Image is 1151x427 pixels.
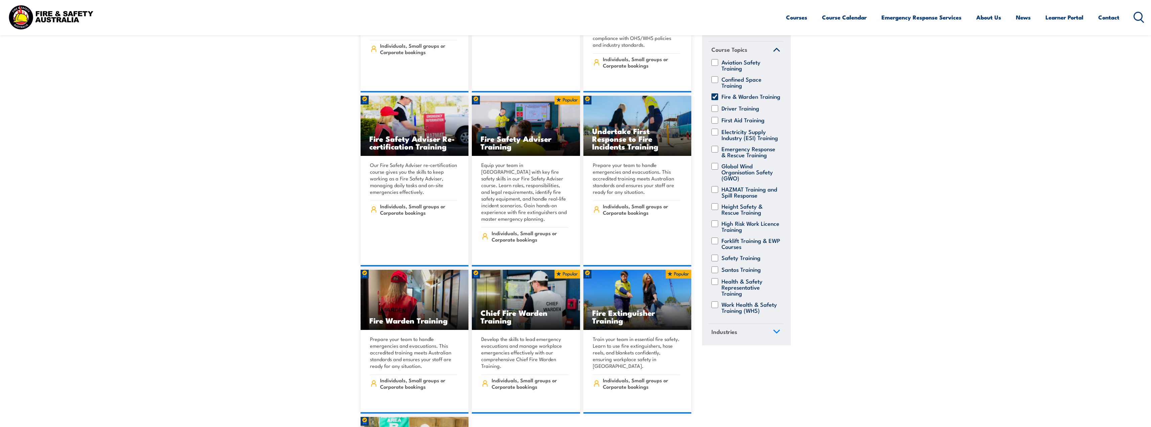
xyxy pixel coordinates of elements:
h3: Fire Safety Adviser Re-certification Training [369,135,460,150]
p: Prepare your team to handle emergencies and evacuations. This accredited training meets Australia... [370,336,457,369]
img: Undertake First Response to Fire Incidents [583,96,692,156]
span: Individuals, Small groups or Corporate bookings [380,42,457,55]
p: Prepare your team to handle emergencies and evacuations. This accredited training meets Australia... [593,162,680,195]
label: Electricity Supply Industry (ESI) Training [722,129,780,141]
p: Develop the skills to lead emergency evacuations and manage workplace emergencies effectively wit... [481,336,569,369]
img: Fire Extinguisher Training [583,270,692,330]
a: Contact [1098,8,1119,26]
p: Our Fire Safety Adviser re-certification course gives you the skills to keep working as a Fire Sa... [370,162,457,195]
h3: Undertake First Response to Fire Incidents Training [592,127,683,150]
h3: Fire Safety Adviser Training [481,135,571,150]
label: Height Safety & Rescue Training [722,203,780,215]
a: About Us [976,8,1001,26]
p: Train your team in essential fire safety. Learn to use fire extinguishers, hose reels, and blanke... [593,336,680,369]
label: Fire & Warden Training [722,93,780,100]
span: Individuals, Small groups or Corporate bookings [492,377,569,390]
a: Course Calendar [822,8,867,26]
label: High Risk Work Licence Training [722,220,780,232]
a: Undertake First Response to Fire Incidents Training [583,96,692,156]
span: Individuals, Small groups or Corporate bookings [380,377,457,390]
h3: Fire Extinguisher Training [592,309,683,324]
a: Course Topics [708,42,783,59]
span: Individuals, Small groups or Corporate bookings [380,203,457,216]
label: Work Health & Safety Training (WHS) [722,301,780,313]
span: Individuals, Small groups or Corporate bookings [603,377,680,390]
span: Individuals, Small groups or Corporate bookings [603,203,680,216]
span: Individuals, Small groups or Corporate bookings [603,56,680,69]
a: Courses [786,8,807,26]
img: Fire Safety Advisor Re-certification [361,96,469,156]
img: Fire Warden Training [361,270,469,330]
label: Santos Training [722,266,761,273]
label: Global Wind Organisation Safety (GWO) [722,163,780,181]
label: Safety Training [722,255,761,261]
a: Fire Safety Adviser Re-certification Training [361,96,469,156]
span: Individuals, Small groups or Corporate bookings [492,230,569,243]
img: Chief Fire Warden Training [472,270,580,330]
span: Industries [711,327,737,336]
a: Learner Portal [1045,8,1083,26]
span: Course Topics [711,45,747,54]
label: Driver Training [722,105,759,112]
label: Health & Safety Representative Training [722,278,780,296]
h3: Chief Fire Warden Training [481,309,571,324]
img: Fire Safety Advisor [472,96,580,156]
label: Confined Space Training [722,76,780,88]
label: HAZMAT Training and Spill Response [722,186,780,198]
a: Emergency Response Services [881,8,961,26]
p: Equip your team in [GEOGRAPHIC_DATA] with key fire safety skills in our Fire Safety Adviser cours... [481,162,569,222]
label: Emergency Response & Rescue Training [722,146,780,158]
h3: Fire Warden Training [369,316,460,324]
label: Forklift Training & EWP Courses [722,238,780,250]
a: News [1016,8,1031,26]
a: Fire Safety Adviser Training [472,96,580,156]
label: First Aid Training [722,117,765,124]
a: Industries [708,324,783,341]
label: Aviation Safety Training [722,59,780,71]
